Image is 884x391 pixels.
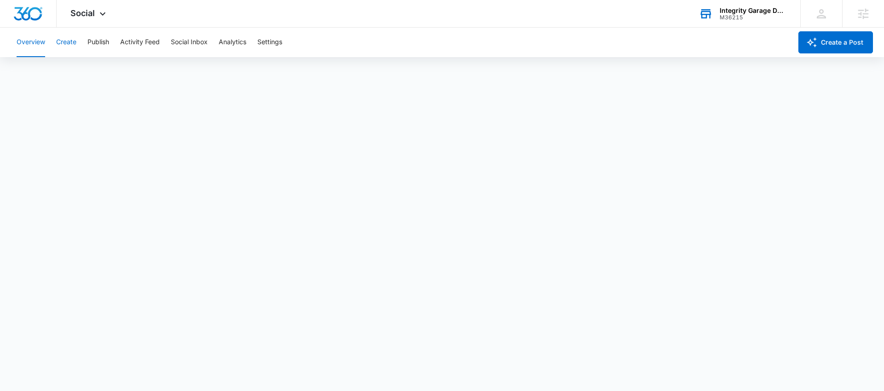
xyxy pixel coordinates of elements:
div: account name [720,7,787,14]
button: Publish [87,28,109,57]
button: Social Inbox [171,28,208,57]
button: Activity Feed [120,28,160,57]
button: Settings [257,28,282,57]
button: Create a Post [798,31,873,53]
button: Overview [17,28,45,57]
span: Social [70,8,95,18]
div: account id [720,14,787,21]
button: Analytics [219,28,246,57]
button: Create [56,28,76,57]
